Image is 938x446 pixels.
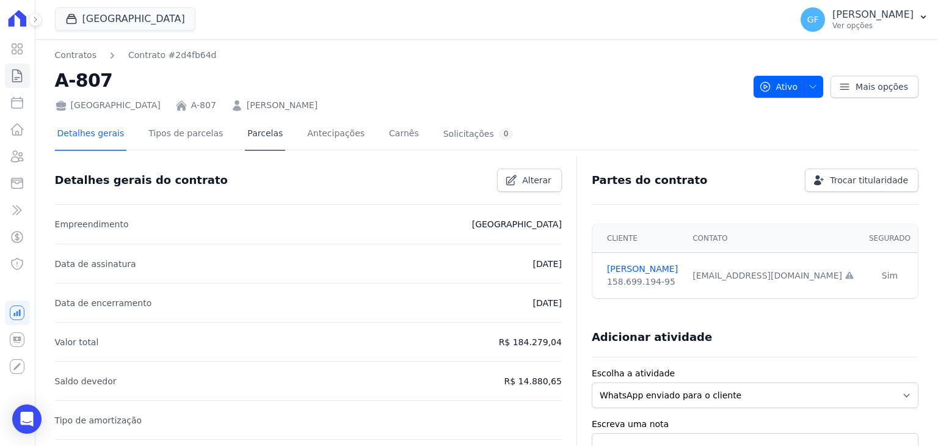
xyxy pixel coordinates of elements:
a: Parcelas [245,119,285,151]
th: Contato [685,224,862,253]
button: [GEOGRAPHIC_DATA] [55,7,195,31]
div: [EMAIL_ADDRESS][DOMAIN_NAME] [693,269,854,282]
span: Alterar [522,174,551,186]
p: Tipo de amortização [55,413,142,428]
p: [PERSON_NAME] [832,9,914,21]
h3: Detalhes gerais do contrato [55,173,228,188]
button: Ativo [754,76,824,98]
a: [PERSON_NAME] [607,263,678,276]
span: Trocar titularidade [830,174,908,186]
div: 158.699.194-95 [607,276,678,288]
a: Tipos de parcelas [146,119,225,151]
nav: Breadcrumb [55,49,217,62]
p: [GEOGRAPHIC_DATA] [472,217,562,232]
span: Ativo [759,76,798,98]
th: Segurado [862,224,918,253]
p: R$ 184.279,04 [499,335,562,349]
h3: Adicionar atividade [592,330,712,345]
div: Open Intercom Messenger [12,404,42,434]
p: R$ 14.880,65 [504,374,562,389]
a: Alterar [497,169,562,192]
a: Contratos [55,49,96,62]
label: Escolha a atividade [592,367,918,380]
p: Data de assinatura [55,257,136,271]
span: Mais opções [856,81,908,93]
label: Escreva uma nota [592,418,918,431]
p: [DATE] [533,257,562,271]
a: A-807 [191,99,216,112]
a: Detalhes gerais [55,119,127,151]
span: GF [807,15,819,24]
p: Saldo devedor [55,374,117,389]
button: GF [PERSON_NAME] Ver opções [791,2,938,37]
a: Trocar titularidade [805,169,918,192]
a: Antecipações [305,119,367,151]
p: Ver opções [832,21,914,31]
td: Sim [862,253,918,299]
div: Solicitações [443,128,514,140]
nav: Breadcrumb [55,49,744,62]
a: Contrato #2d4fb64d [128,49,217,62]
a: Mais opções [831,76,918,98]
p: Data de encerramento [55,296,152,310]
a: Carnês [387,119,421,151]
th: Cliente [592,224,685,253]
a: [PERSON_NAME] [247,99,318,112]
a: Solicitações0 [441,119,516,151]
p: Empreendimento [55,217,129,232]
h2: A-807 [55,67,744,94]
div: [GEOGRAPHIC_DATA] [55,99,161,112]
div: 0 [499,128,514,140]
p: [DATE] [533,296,562,310]
p: Valor total [55,335,99,349]
h3: Partes do contrato [592,173,708,188]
